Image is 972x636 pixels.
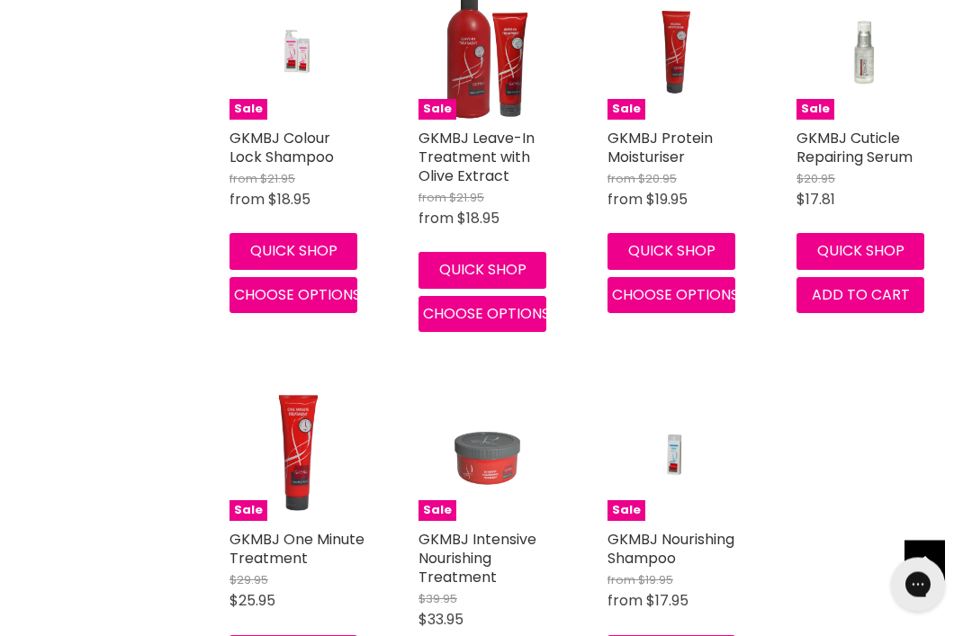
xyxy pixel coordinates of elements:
[882,551,954,618] iframe: Gorgias live chat messenger
[607,129,713,168] a: GKMBJ Protein Moisturiser
[229,501,267,522] span: Sale
[229,591,275,612] span: $25.95
[418,297,546,333] button: Choose options
[607,171,635,188] span: from
[418,530,536,588] a: GKMBJ Intensive Nourishing Treatment
[234,285,361,306] span: Choose options
[638,572,673,589] span: $19.95
[418,610,463,631] span: $33.95
[646,591,688,612] span: $17.95
[423,304,550,325] span: Choose options
[229,572,268,589] span: $29.95
[229,100,267,121] span: Sale
[229,387,364,522] a: GKMBJ One Minute TreatmentSale
[607,501,645,522] span: Sale
[607,387,742,522] a: GKMBJ Nourishing ShampooSale
[638,171,677,188] span: $20.95
[607,190,643,211] span: from
[260,171,295,188] span: $21.95
[418,190,446,207] span: from
[229,278,357,314] button: Choose options
[796,278,924,314] button: Add to cart
[418,253,546,289] button: Quick shop
[229,190,265,211] span: from
[418,409,553,499] img: GKMBJ Intensive Nourishing Treatment
[229,530,364,569] a: GKMBJ One Minute Treatment
[796,171,835,188] span: $20.95
[607,8,742,98] img: GKMBJ Protein Moisturiser
[418,591,457,608] span: $39.95
[268,190,310,211] span: $18.95
[607,530,734,569] a: GKMBJ Nourishing Shampoo
[646,190,688,211] span: $19.95
[796,129,913,168] a: GKMBJ Cuticle Repairing Serum
[607,234,735,270] button: Quick shop
[796,190,835,211] span: $17.81
[607,278,735,314] button: Choose options
[418,100,456,121] span: Sale
[449,190,484,207] span: $21.95
[607,572,635,589] span: from
[796,100,834,121] span: Sale
[418,209,454,229] span: from
[418,129,535,187] a: GKMBJ Leave-In Treatment with Olive Extract
[607,591,643,612] span: from
[229,234,357,270] button: Quick shop
[630,387,720,522] img: GKMBJ Nourishing Shampoo
[418,501,456,522] span: Sale
[229,129,334,168] a: GKMBJ Colour Lock Shampoo
[229,171,257,188] span: from
[796,234,924,270] button: Quick shop
[612,285,739,306] span: Choose options
[418,387,553,522] a: GKMBJ Intensive Nourishing TreatmentSale
[607,100,645,121] span: Sale
[457,209,499,229] span: $18.95
[272,387,321,522] img: GKMBJ One Minute Treatment
[812,285,910,306] span: Add to cart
